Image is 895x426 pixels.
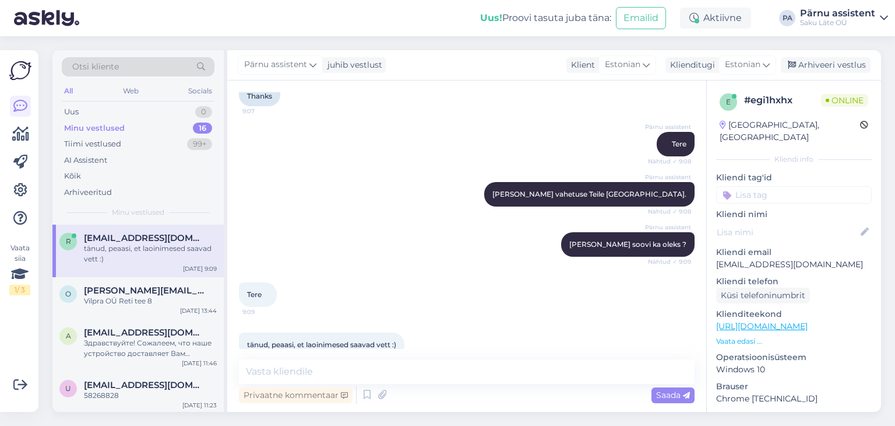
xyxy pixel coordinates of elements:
button: Emailid [616,7,666,29]
div: All [62,83,75,99]
div: [DATE] 13:44 [180,306,217,315]
span: u [65,384,71,393]
span: Pärnu assistent [645,173,691,181]
div: Uus [64,106,79,118]
div: [DATE] 11:46 [182,359,217,368]
p: Kliendi email [716,246,872,259]
span: 9:07 [242,107,286,116]
div: PA [779,10,795,26]
div: 1 / 3 [9,285,30,295]
div: tänud, peaasi, et laoinimesed saavad vett :) [84,243,217,264]
div: Kliendi info [716,154,872,165]
p: Kliendi telefon [716,275,872,288]
div: Proovi tasuta juba täna: [480,11,611,25]
div: AI Assistent [64,155,107,166]
div: Vilpra OÜ Reti tee 8 [84,296,217,306]
span: artegokivi@gmail.com [84,327,205,338]
span: Nähtud ✓ 9:08 [647,207,691,216]
div: Thanks [239,86,280,106]
div: Здравствуйте! Сожалеем, что наше устройство доставляет Вам неудобства! Пожалуйста, свяжитесь с на... [84,338,217,359]
span: uthf1@hotmail.com [84,380,205,390]
p: Vaata edasi ... [716,336,872,347]
div: # egi1hxhx [744,93,821,107]
span: Pärnu assistent [645,123,691,131]
div: Vaata siia [9,243,30,295]
div: 99+ [187,138,212,150]
p: [EMAIL_ADDRESS][DOMAIN_NAME] [716,259,872,271]
span: Saada [656,390,690,400]
div: Aktiivne [680,8,751,29]
p: Windows 10 [716,364,872,376]
p: Operatsioonisüsteem [716,351,872,364]
img: Askly Logo [9,60,31,82]
span: o [65,289,71,298]
span: Otsi kliente [72,61,119,73]
div: Klienditugi [665,59,715,71]
div: Tiimi vestlused [64,138,121,150]
div: Arhiveeri vestlus [781,57,871,73]
span: [PERSON_NAME] soovi ka oleks ? [569,240,686,249]
span: Estonian [605,58,640,71]
p: Chrome [TECHNICAL_ID] [716,393,872,405]
p: Kliendi nimi [716,208,872,221]
span: 9:09 [242,308,286,316]
div: Minu vestlused [64,123,125,134]
b: Uus! [480,12,502,23]
span: Tere [247,290,262,299]
span: oleg.kiyanov@vilpra.ee [84,285,205,296]
span: Pärnu assistent [244,58,307,71]
span: e [726,97,731,106]
div: [DATE] 9:09 [183,264,217,273]
span: r [66,237,71,246]
div: 58268828 [84,390,217,401]
div: 16 [193,123,212,134]
p: Klienditeekond [716,308,872,320]
span: Nähtud ✓ 9:08 [647,157,691,166]
span: Minu vestlused [112,207,164,218]
div: Klient [566,59,595,71]
span: [PERSON_NAME] vahetuse Teile [GEOGRAPHIC_DATA]. [492,190,686,198]
div: Privaatne kommentaar [239,387,353,403]
div: juhib vestlust [323,59,382,71]
span: Estonian [725,58,760,71]
input: Lisa nimi [717,226,858,239]
span: Pärnu assistent [645,223,691,232]
a: Pärnu assistentSaku Läte OÜ [800,9,888,27]
span: Tere [672,139,686,148]
div: [DATE] 11:23 [182,401,217,410]
div: [GEOGRAPHIC_DATA], [GEOGRAPHIC_DATA] [720,119,860,144]
input: Lisa tag [716,186,872,204]
p: Kliendi tag'id [716,172,872,184]
div: Arhiveeritud [64,187,112,198]
span: Online [821,94,868,107]
span: a [66,331,71,340]
div: 0 [195,106,212,118]
span: tänud, peaasi, et laoinimesed saavad vett :) [247,340,396,349]
span: Nähtud ✓ 9:09 [647,257,691,266]
div: Pärnu assistent [800,9,875,18]
div: Saku Läte OÜ [800,18,875,27]
div: Socials [186,83,214,99]
a: [URL][DOMAIN_NAME] [716,321,808,331]
div: Küsi telefoninumbrit [716,288,810,303]
div: Kõik [64,170,81,182]
p: Brauser [716,380,872,393]
span: rolarin@intercars.eu [84,233,205,243]
div: Web [121,83,141,99]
